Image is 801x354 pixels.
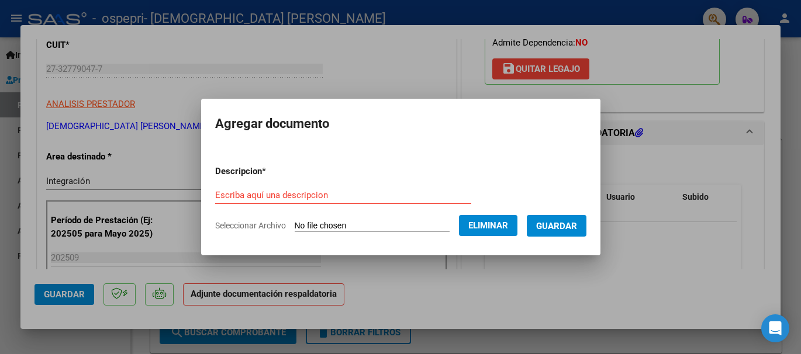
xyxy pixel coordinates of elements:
p: Descripcion [215,165,327,178]
button: Eliminar [459,215,517,236]
span: Eliminar [468,220,508,231]
button: Guardar [527,215,586,237]
h2: Agregar documento [215,113,586,135]
div: Open Intercom Messenger [761,314,789,342]
span: Seleccionar Archivo [215,221,286,230]
span: Guardar [536,221,577,231]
